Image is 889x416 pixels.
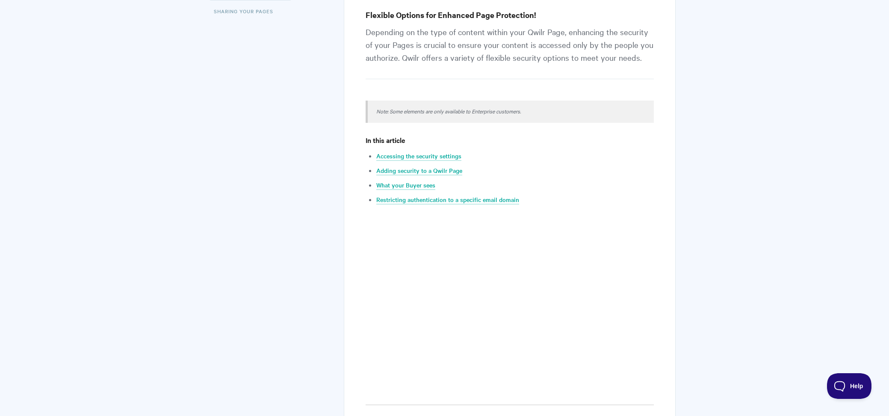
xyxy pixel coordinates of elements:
h3: Flexible Options for Enhanced Page Protection! [366,9,653,21]
p: Depending on the type of content within your Qwilr Page, enhancing the security of your Pages is ... [366,25,653,79]
a: Restricting authentication to a specific email domain [376,195,519,205]
a: Accessing the security settings [376,152,461,161]
a: What your Buyer sees [376,181,435,190]
h4: In this article [366,135,653,146]
iframe: Vimeo video player [366,226,653,388]
em: Note: Some elements are only available to Enterprise customers. [376,107,521,115]
a: Adding security to a Qwilr Page [376,166,462,175]
iframe: Toggle Customer Support [827,373,872,399]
